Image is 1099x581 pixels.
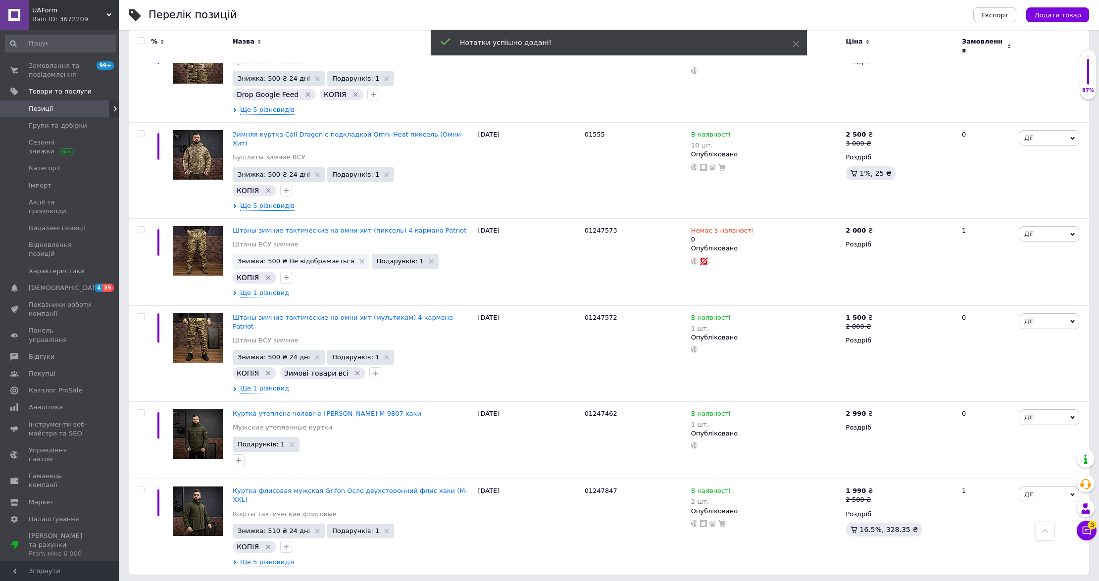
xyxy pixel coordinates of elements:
span: КОПІЯ [237,369,259,377]
span: Подарунків: 1 [332,171,379,178]
span: В наявності [691,487,731,497]
span: 3 [1088,518,1097,527]
span: Панель управління [29,326,92,344]
span: 01555 [585,131,605,138]
div: [DATE] [475,27,582,123]
span: Знижка: 500 ₴ 24 дні [238,75,310,82]
span: Знижка: 500 ₴ 24 дні [238,354,310,360]
span: Дії [1024,317,1033,325]
span: Інструменти веб-майстра та SEO [29,420,92,438]
span: Назва [233,37,254,46]
a: Бушлаты зимние ВСУ [233,153,305,162]
a: Куртка утеплена чоловіча [PERSON_NAME] М 9807 хаки [233,410,421,417]
button: Експорт [973,7,1017,22]
span: Знижка: 500 ₴ Не відображається [238,258,354,264]
a: Мужские утепленные куртки [233,423,332,432]
span: Відновлення позицій [29,241,92,258]
div: Опубліковано [691,333,841,342]
span: Показники роботи компанії [29,300,92,318]
div: 1 шт. [691,421,731,428]
span: Дії [1024,490,1033,498]
span: Дії [1024,134,1033,142]
div: [DATE] [475,401,582,479]
a: Штаны ВСУ зимние [233,336,299,345]
span: Категорії [29,164,60,173]
span: Експорт [981,11,1009,19]
div: ₴ [846,486,873,495]
span: В наявності [691,410,731,420]
span: Штаны зимние тактические на омни-хит (пиксель) 4 кармана Patriot [233,227,466,234]
div: [DATE] [475,479,582,575]
input: Пошук [5,35,116,52]
span: 01247462 [585,410,617,417]
span: 4 [95,284,102,292]
span: Ціна [846,37,863,46]
div: 1 [956,479,1017,575]
a: Куртка флисовая мужская Grifon Осло двухсторонний флис хаки (M-XXL) [233,487,467,503]
a: Штаны зимние тактические на омни-хит (мультикам) 4 кармана Patriot [233,314,453,330]
span: Імпорт [29,181,51,190]
span: 01247847 [585,487,617,494]
b: 2 000 [846,227,866,234]
a: Зимняя куртка Call Dragon с подкладкой Omni-Heat пиксель (Омни-Хит) [233,131,463,147]
span: Каталог ProSale [29,386,82,395]
img: Штаны зимние тактические на омни-хит (пиксель) 4 кармана Patriot [173,226,223,276]
svg: Видалити мітку [264,187,272,194]
div: 87% [1080,87,1096,94]
div: ₴ [846,130,873,139]
svg: Видалити мітку [264,274,272,282]
div: 0 [956,401,1017,479]
span: КОПІЯ [324,91,346,98]
div: Роздріб [846,510,953,519]
span: КОПІЯ [237,274,259,282]
span: 16.5%, 328.35 ₴ [860,526,918,533]
div: 10 шт. [691,142,731,149]
span: Знижка: 500 ₴ 24 дні [238,171,310,178]
div: 0 [691,226,753,244]
span: Подарунків: 1 [332,528,379,534]
span: Дії [1024,413,1033,421]
span: Групи та добірки [29,121,87,130]
div: 2 шт. [691,498,731,505]
svg: Видалити мітку [264,543,272,551]
span: 35 [102,284,114,292]
b: 2 990 [846,410,866,417]
button: Додати товар [1026,7,1089,22]
div: Ваш ID: 3672209 [32,15,119,24]
span: 01247573 [585,227,617,234]
div: [DATE] [475,218,582,305]
span: Маркет [29,498,54,507]
span: В наявності [691,314,731,324]
span: Подарунків: 1 [332,354,379,360]
div: ₴ [846,409,873,418]
div: 2 500 ₴ [846,495,873,504]
button: Чат з покупцем3 [1077,521,1097,540]
div: Нотатки успішно додані! [460,38,768,48]
svg: Видалити мітку [304,91,312,98]
span: Позиції [29,104,53,113]
span: Подарунків: 1 [238,441,285,447]
div: Prom мікс 6 000 [29,549,92,558]
div: Роздріб [846,153,953,162]
span: Подарунків: 1 [377,258,424,264]
div: ₴ [846,226,873,235]
span: Ще 5 різновидів [240,201,295,211]
span: Аналітика [29,403,63,412]
span: Покупці [29,369,55,378]
span: % [151,37,157,46]
div: [DATE] [475,123,582,219]
div: 0 [956,123,1017,219]
span: UAForm [32,6,106,15]
span: 01247572 [585,314,617,321]
span: Гаманець компанії [29,472,92,489]
span: Подарунків: 1 [332,75,379,82]
span: Дії [1024,230,1033,238]
img: Куртка флисовая мужская Grifon Осло двухсторонний флис хаки (M-XXL) [173,486,223,536]
b: 1 500 [846,314,866,321]
span: Немає в наявності [691,227,753,237]
img: Куртка утеплена чоловіча Matti Dinton М 9807 хаки [173,409,223,459]
div: 0 [956,27,1017,123]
